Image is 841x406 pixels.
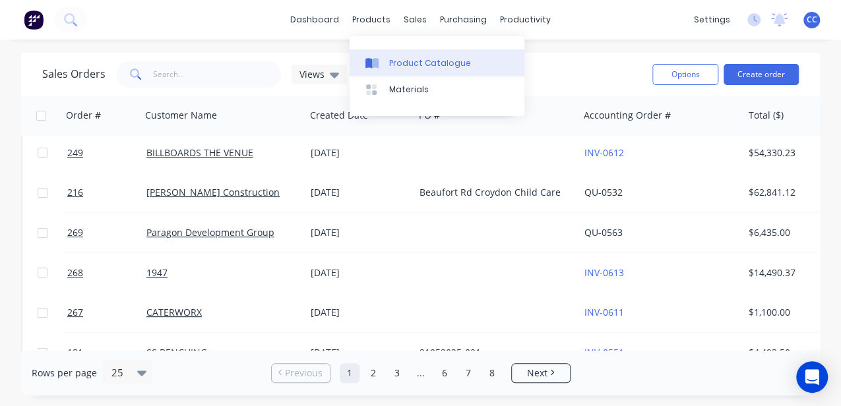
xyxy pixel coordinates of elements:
[24,10,44,30] img: Factory
[153,61,282,88] input: Search...
[311,346,409,359] div: [DATE]
[67,306,83,319] span: 267
[266,363,576,383] ul: Pagination
[67,293,146,332] a: 267
[420,186,566,199] div: Beaufort Rd Croydon Child Care
[652,64,718,85] button: Options
[749,306,826,319] div: $1,100.00
[389,84,429,96] div: Materials
[387,363,407,383] a: Page 3
[584,109,671,122] div: Accounting Order #
[32,366,97,380] span: Rows per page
[584,146,624,159] a: INV-0612
[299,67,325,81] span: Views
[389,57,471,69] div: Product Catalogue
[584,266,624,279] a: INV-0613
[310,109,368,122] div: Created Date
[145,109,217,122] div: Customer Name
[584,306,624,318] a: INV-0611
[435,363,454,383] a: Page 6
[363,363,383,383] a: Page 2
[146,346,207,359] a: SS BENCHING
[42,68,106,80] h1: Sales Orders
[527,366,547,380] span: Next
[146,306,202,318] a: CATERWORX
[687,10,737,30] div: settings
[584,226,623,239] a: QU-0563
[146,186,280,198] a: [PERSON_NAME] Construction
[284,10,346,30] a: dashboard
[311,226,409,239] div: [DATE]
[67,346,83,359] span: 181
[350,76,524,103] a: Materials
[796,361,828,393] div: Open Intercom Messenger
[482,363,502,383] a: Page 8
[350,49,524,76] a: Product Catalogue
[67,173,146,212] a: 216
[67,253,146,293] a: 268
[311,186,409,199] div: [DATE]
[512,366,570,380] a: Next page
[67,266,83,279] span: 268
[411,363,431,383] a: Jump forward
[749,226,826,239] div: $6,435.00
[67,146,83,159] span: 249
[493,10,557,30] div: productivity
[749,186,826,199] div: $62,841.12
[749,346,826,359] div: $4,493.50
[433,10,493,30] div: purchasing
[311,146,409,159] div: [DATE]
[584,346,624,359] a: INV-0551
[311,266,409,279] div: [DATE]
[67,186,83,199] span: 216
[146,146,253,159] a: BILLBOARDS THE VENUE
[749,146,826,159] div: $54,330.23
[724,64,799,85] button: Create order
[67,226,83,239] span: 269
[146,266,168,279] a: 1947
[311,306,409,319] div: [DATE]
[146,226,274,239] a: Paragon Development Group
[807,14,817,26] span: CC
[340,363,359,383] a: Page 1 is your current page
[272,366,330,380] a: Previous page
[749,266,826,279] div: $14,490.37
[458,363,478,383] a: Page 7
[67,213,146,252] a: 269
[749,109,784,122] div: Total ($)
[420,346,566,359] div: 21052025-001
[67,133,146,173] a: 249
[285,366,323,380] span: Previous
[584,186,623,198] a: QU-0532
[67,333,146,372] a: 181
[346,10,397,30] div: products
[397,10,433,30] div: sales
[66,109,101,122] div: Order #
